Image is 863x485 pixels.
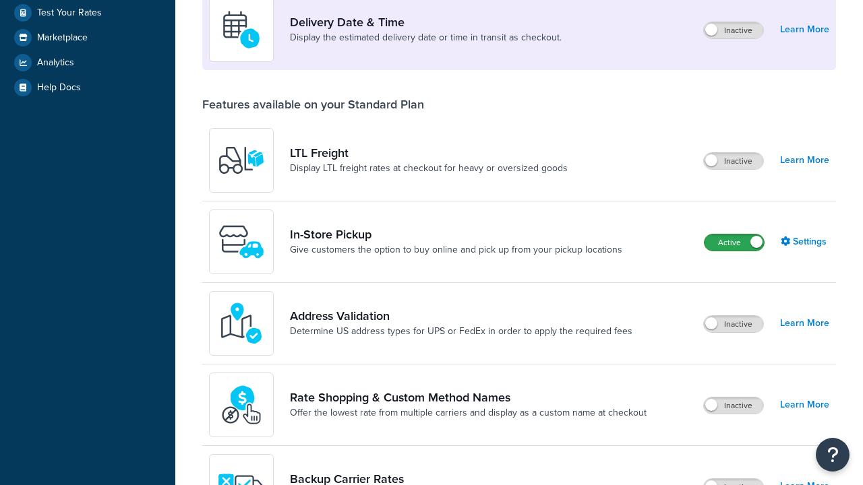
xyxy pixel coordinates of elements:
a: Settings [781,232,829,251]
a: LTL Freight [290,145,568,160]
a: Learn More [780,151,829,170]
button: Open Resource Center [816,438,850,472]
a: Analytics [10,51,165,75]
a: Offer the lowest rate from multiple carriers and display as a custom name at checkout [290,406,647,420]
a: Delivery Date & Time [290,15,562,30]
span: Test Your Rates [37,7,102,19]
a: Learn More [780,314,829,333]
a: Learn More [780,395,829,414]
img: kIG8fy0lQAAAABJRU5ErkJggg== [218,300,265,347]
a: Rate Shopping & Custom Method Names [290,390,647,405]
a: Give customers the option to buy online and pick up from your pickup locations [290,243,622,257]
a: Display LTL freight rates at checkout for heavy or oversized goods [290,162,568,175]
label: Inactive [704,316,763,332]
label: Inactive [704,397,763,414]
span: Marketplace [37,32,88,44]
img: gfkeb5ejjkALwAAAABJRU5ErkJggg== [218,6,265,53]
label: Active [705,234,764,251]
a: Marketplace [10,26,165,50]
a: In-Store Pickup [290,227,622,242]
span: Help Docs [37,82,81,94]
span: Analytics [37,57,74,69]
a: Display the estimated delivery date or time in transit as checkout. [290,31,562,44]
a: Address Validation [290,309,632,323]
img: wfgcfpwTIucLEAAAAASUVORK5CYII= [218,218,265,265]
label: Inactive [704,153,763,169]
a: Test Your Rates [10,1,165,25]
img: y79ZsPf0fXUFUhFXDzUgf+ktZg5F2+ohG75+v3d2s1D9TjoU8PiyCIluIjV41seZevKCRuEjTPPOKHJsQcmKCXGdfprl3L4q7... [218,137,265,184]
a: Help Docs [10,75,165,100]
a: Determine US address types for UPS or FedEx in order to apply the required fees [290,325,632,338]
a: Learn More [780,20,829,39]
div: Features available on your Standard Plan [202,97,424,112]
label: Inactive [704,22,763,38]
img: icon-duo-feat-rate-shopping-ecdd8bed.png [218,381,265,428]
